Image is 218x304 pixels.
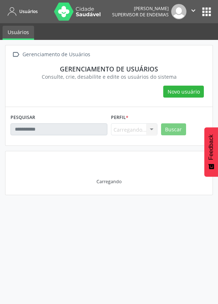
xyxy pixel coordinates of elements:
span: Supervisor de Endemias [112,12,169,18]
a: Usuários [5,5,38,17]
button: Feedback - Mostrar pesquisa [204,127,218,177]
div: [PERSON_NAME] [112,5,169,12]
div: Gerenciamento de usuários [16,65,202,73]
button: Novo usuário [163,86,204,98]
label: Perfil [111,112,128,123]
button: Buscar [161,123,186,136]
a: Usuários [3,26,34,40]
label: PESQUISAR [11,112,35,123]
span: Feedback [208,135,214,160]
div: Gerenciamento de Usuários [21,49,91,60]
span: Usuários [19,8,38,15]
div: Consulte, crie, desabilite e edite os usuários do sistema [16,73,202,81]
i:  [189,7,197,15]
a:  Gerenciamento de Usuários [11,49,91,60]
div: Carregando [96,178,122,185]
img: img [171,4,186,19]
span: Novo usuário [168,88,200,95]
i:  [11,49,21,60]
button:  [186,4,200,19]
button: apps [200,5,213,18]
